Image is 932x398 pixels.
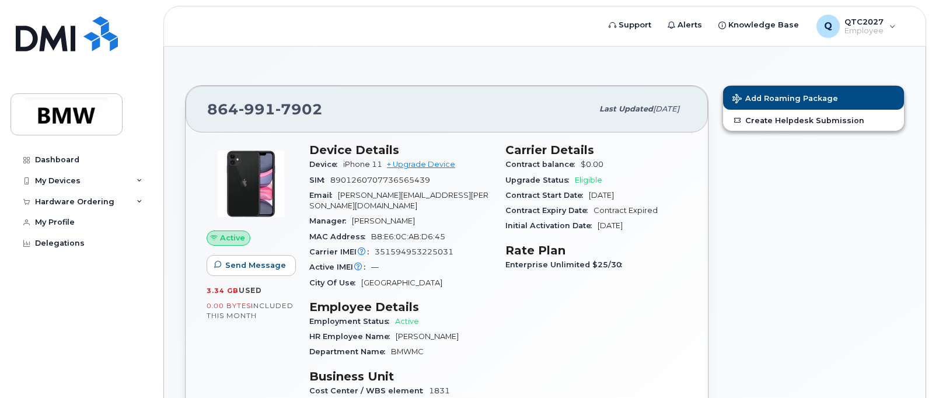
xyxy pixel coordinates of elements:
[375,247,453,256] span: 351594953225031
[723,86,904,110] button: Add Roaming Package
[309,317,395,326] span: Employment Status
[239,286,262,295] span: used
[207,287,239,295] span: 3.34 GB
[207,302,251,310] span: 0.00 Bytes
[653,104,679,113] span: [DATE]
[309,191,338,200] span: Email
[309,369,491,383] h3: Business Unit
[309,143,491,157] h3: Device Details
[309,160,343,169] span: Device
[575,176,602,184] span: Eligible
[594,206,658,215] span: Contract Expired
[723,110,904,131] a: Create Helpdesk Submission
[881,347,923,389] iframe: Messenger Launcher
[589,191,614,200] span: [DATE]
[505,243,687,257] h3: Rate Plan
[505,191,589,200] span: Contract Start Date
[207,255,296,276] button: Send Message
[309,217,352,225] span: Manager
[309,247,375,256] span: Carrier IMEI
[309,278,361,287] span: City Of Use
[309,386,429,395] span: Cost Center / WBS element
[309,191,488,210] span: [PERSON_NAME][EMAIL_ADDRESS][PERSON_NAME][DOMAIN_NAME]
[239,100,275,118] span: 991
[361,278,442,287] span: [GEOGRAPHIC_DATA]
[220,232,245,243] span: Active
[343,160,382,169] span: iPhone 11
[309,176,330,184] span: SIM
[396,332,459,341] span: [PERSON_NAME]
[505,143,687,157] h3: Carrier Details
[352,217,415,225] span: [PERSON_NAME]
[371,263,379,271] span: —
[581,160,603,169] span: $0.00
[505,260,628,269] span: Enterprise Unlimited $25/30
[225,260,286,271] span: Send Message
[505,206,594,215] span: Contract Expiry Date
[309,263,371,271] span: Active IMEI
[309,300,491,314] h3: Employee Details
[275,100,323,118] span: 7902
[599,104,653,113] span: Last updated
[395,317,419,326] span: Active
[207,100,323,118] span: 864
[429,386,450,395] span: 1831
[330,176,430,184] span: 8901260707736565439
[505,221,598,230] span: Initial Activation Date
[598,221,623,230] span: [DATE]
[732,94,838,105] span: Add Roaming Package
[505,160,581,169] span: Contract balance
[309,347,391,356] span: Department Name
[387,160,455,169] a: + Upgrade Device
[309,232,371,241] span: MAC Address
[391,347,424,356] span: BMWMC
[309,332,396,341] span: HR Employee Name
[216,149,286,219] img: iPhone_11.jpg
[371,232,445,241] span: B8:E6:0C:AB:D6:45
[505,176,575,184] span: Upgrade Status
